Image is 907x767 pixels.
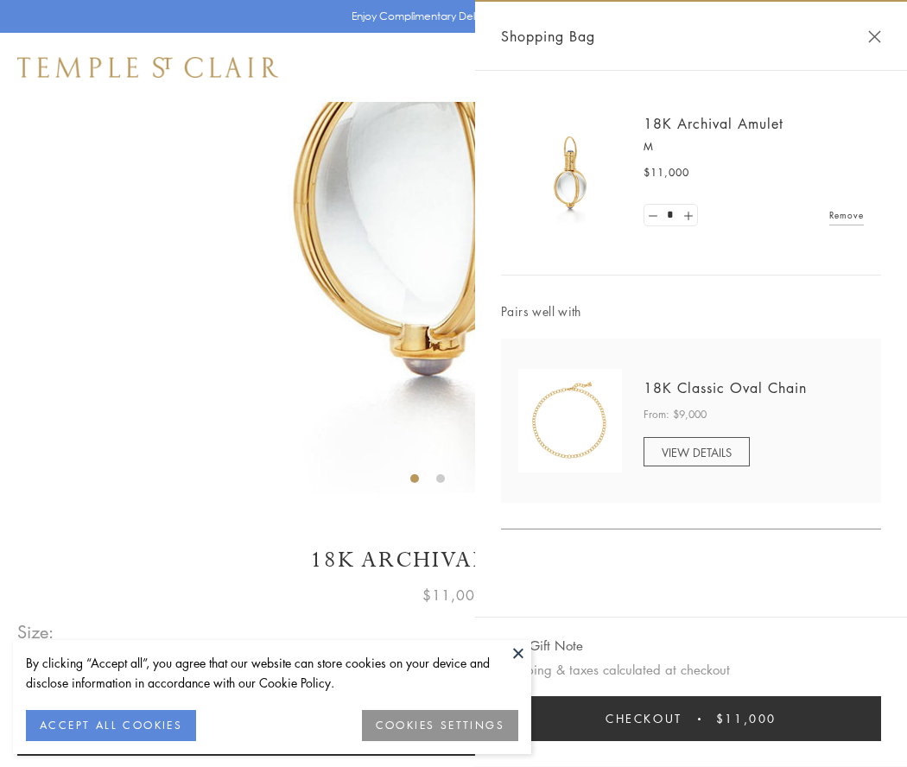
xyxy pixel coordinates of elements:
[679,205,696,226] a: Set quantity to 2
[26,653,518,693] div: By clicking “Accept all”, you agree that our website can store cookies on your device and disclos...
[606,709,682,728] span: Checkout
[644,205,662,226] a: Set quantity to 0
[644,138,864,155] p: M
[644,114,783,133] a: 18K Archival Amulet
[644,437,750,466] a: VIEW DETAILS
[644,164,689,181] span: $11,000
[501,635,583,656] button: Add Gift Note
[26,710,196,741] button: ACCEPT ALL COOKIES
[501,25,595,48] span: Shopping Bag
[17,618,55,646] span: Size:
[518,121,622,225] img: 18K Archival Amulet
[501,659,881,681] p: Shipping & taxes calculated at checkout
[501,696,881,741] button: Checkout $11,000
[362,710,518,741] button: COOKIES SETTINGS
[829,206,864,225] a: Remove
[17,57,278,78] img: Temple St. Clair
[422,584,485,606] span: $11,000
[644,378,807,397] a: 18K Classic Oval Chain
[644,406,707,423] span: From: $9,000
[17,545,890,575] h1: 18K Archival Amulet
[716,709,777,728] span: $11,000
[352,8,548,25] p: Enjoy Complimentary Delivery & Returns
[501,301,881,321] span: Pairs well with
[868,30,881,43] button: Close Shopping Bag
[662,444,732,460] span: VIEW DETAILS
[518,369,622,472] img: N88865-OV18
